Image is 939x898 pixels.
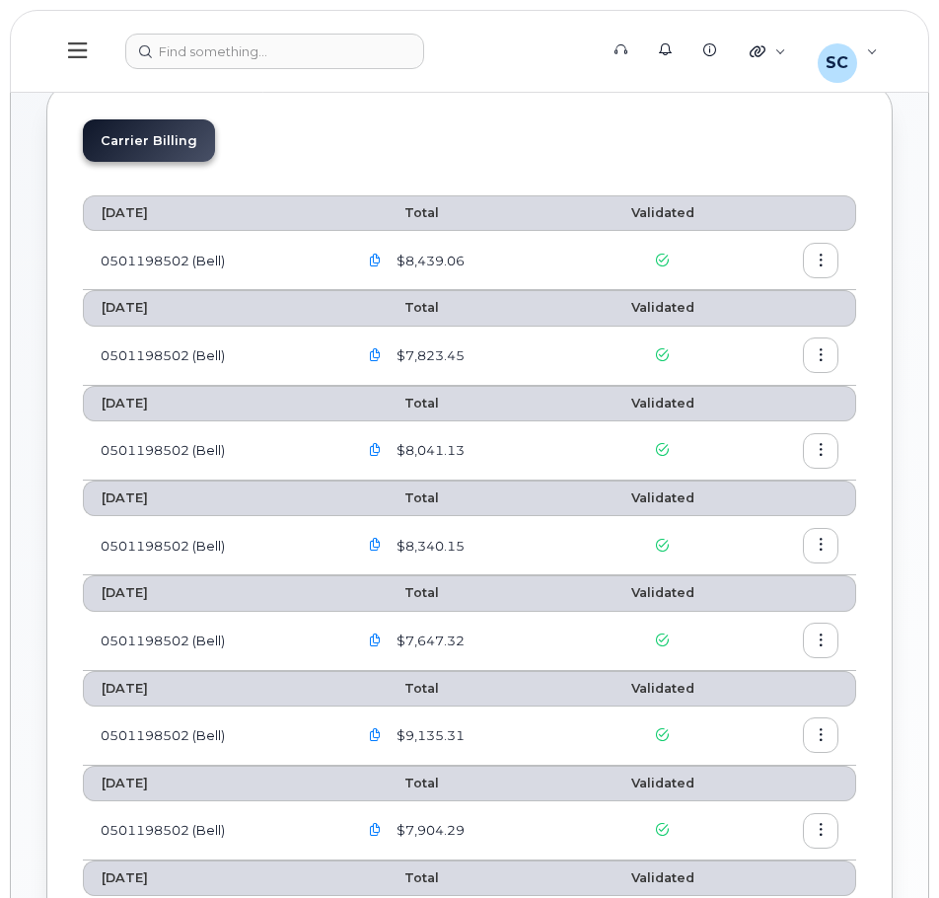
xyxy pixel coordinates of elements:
th: [DATE] [83,671,339,707]
th: [DATE] [83,861,339,896]
span: $7,647.32 [393,632,465,650]
span: $8,340.15 [393,537,465,556]
span: Total [357,300,439,315]
span: Total [357,870,439,885]
span: Total [357,396,439,411]
td: 0501198502 (Bell) [83,801,339,861]
span: Total [357,681,439,696]
th: Validated [584,195,743,231]
span: Total [357,490,439,505]
th: Validated [584,575,743,611]
th: Validated [584,861,743,896]
th: [DATE] [83,290,339,326]
span: $8,439.06 [393,252,465,270]
span: $7,823.45 [393,346,465,365]
span: SC [826,51,848,75]
th: [DATE] [83,575,339,611]
div: Quicklinks [736,32,800,71]
th: Validated [584,386,743,421]
span: $9,135.31 [393,726,465,745]
span: Total [357,205,439,220]
span: $7,904.29 [393,821,465,840]
th: [DATE] [83,195,339,231]
span: Total [357,585,439,600]
td: 0501198502 (Bell) [83,516,339,575]
th: [DATE] [83,386,339,421]
th: Validated [584,481,743,516]
td: 0501198502 (Bell) [83,707,339,766]
th: [DATE] [83,766,339,801]
input: Find something... [125,34,424,69]
span: Total [357,776,439,790]
span: $8,041.13 [393,441,465,460]
td: 0501198502 (Bell) [83,231,339,290]
td: 0501198502 (Bell) [83,327,339,386]
td: 0501198502 (Bell) [83,421,339,481]
td: 0501198502 (Bell) [83,612,339,671]
th: Validated [584,671,743,707]
th: Validated [584,290,743,326]
th: Validated [584,766,743,801]
th: [DATE] [83,481,339,516]
div: Stephanie Carter [804,32,892,71]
